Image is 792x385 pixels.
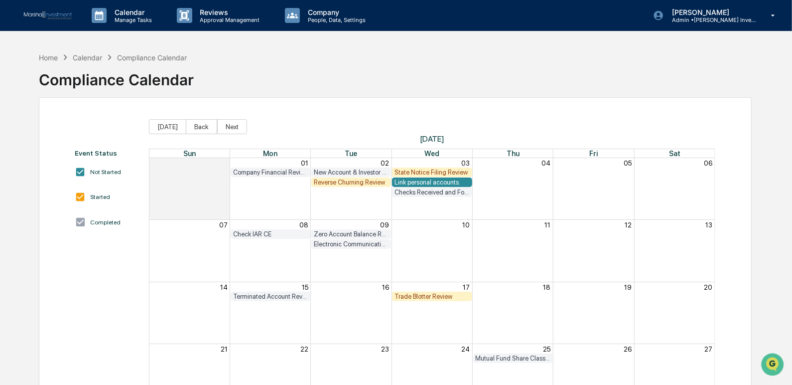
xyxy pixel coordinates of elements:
[664,8,757,16] p: [PERSON_NAME]
[169,79,181,91] button: Start new chat
[70,168,121,176] a: Powered byPylon
[424,149,439,158] span: Wed
[117,53,187,62] div: Compliance Calendar
[233,230,308,238] div: Check IAR CE
[39,53,58,62] div: Home
[704,283,712,291] button: 20
[625,221,632,229] button: 12
[107,8,157,16] p: Calendar
[34,76,163,86] div: Start new chat
[221,345,228,353] button: 21
[149,134,715,144] span: [DATE]
[545,221,551,229] button: 11
[6,140,67,158] a: 🔎Data Lookup
[219,221,228,229] button: 07
[149,119,186,134] button: [DATE]
[664,16,757,23] p: Admin • [PERSON_NAME] Investment Management
[10,126,18,134] div: 🖐️
[345,149,358,158] span: Tue
[91,219,121,226] div: Completed
[476,355,550,362] div: Mutual Fund Share Class Review
[704,345,712,353] button: 27
[624,159,632,167] button: 05
[183,149,196,158] span: Sun
[669,149,680,158] span: Sat
[760,352,787,379] iframe: Open customer support
[299,221,308,229] button: 08
[233,169,308,176] div: Company Financial Review
[263,149,277,158] span: Mon
[301,159,308,167] button: 01
[186,119,217,134] button: Back
[302,283,308,291] button: 15
[395,189,469,196] div: Checks Received and Forwarded Log
[20,144,63,154] span: Data Lookup
[99,169,121,176] span: Pylon
[624,283,632,291] button: 19
[221,159,228,167] button: 31
[75,149,139,157] div: Event Status
[300,8,371,16] p: Company
[507,149,520,158] span: Thu
[314,230,389,238] div: Zero Account Balance Review
[624,345,632,353] button: 26
[300,16,371,23] p: People, Data, Settings
[590,149,598,158] span: Fri
[10,20,181,36] p: How can we help?
[68,121,128,139] a: 🗄️Attestations
[382,283,389,291] button: 16
[314,240,389,248] div: Electronic Communication Review
[463,283,470,291] button: 17
[217,119,247,134] button: Next
[20,125,64,135] span: Preclearance
[463,221,470,229] button: 10
[192,8,265,16] p: Reviews
[380,221,389,229] button: 09
[381,345,389,353] button: 23
[705,221,712,229] button: 13
[107,16,157,23] p: Manage Tasks
[542,159,551,167] button: 04
[91,193,111,200] div: Started
[395,169,469,176] div: State Notice Filing Review
[543,283,551,291] button: 18
[91,169,122,176] div: Not Started
[395,179,469,186] div: Link personal accounts.
[6,121,68,139] a: 🖐️Preclearance
[73,53,102,62] div: Calendar
[462,159,470,167] button: 03
[395,293,469,300] div: Trade Blotter Review
[314,169,389,176] div: New Account & Investor Profile Review
[82,125,124,135] span: Attestations
[462,345,470,353] button: 24
[233,293,308,300] div: Terminated Account Review
[24,11,72,20] img: logo
[704,159,712,167] button: 06
[34,86,126,94] div: We're available if you need us!
[39,63,194,89] div: Compliance Calendar
[10,76,28,94] img: 1746055101610-c473b297-6a78-478c-a979-82029cc54cd1
[381,159,389,167] button: 02
[72,126,80,134] div: 🗄️
[543,345,551,353] button: 25
[300,345,308,353] button: 22
[10,145,18,153] div: 🔎
[220,283,228,291] button: 14
[314,179,389,186] div: Reverse Churning Review
[192,16,265,23] p: Approval Management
